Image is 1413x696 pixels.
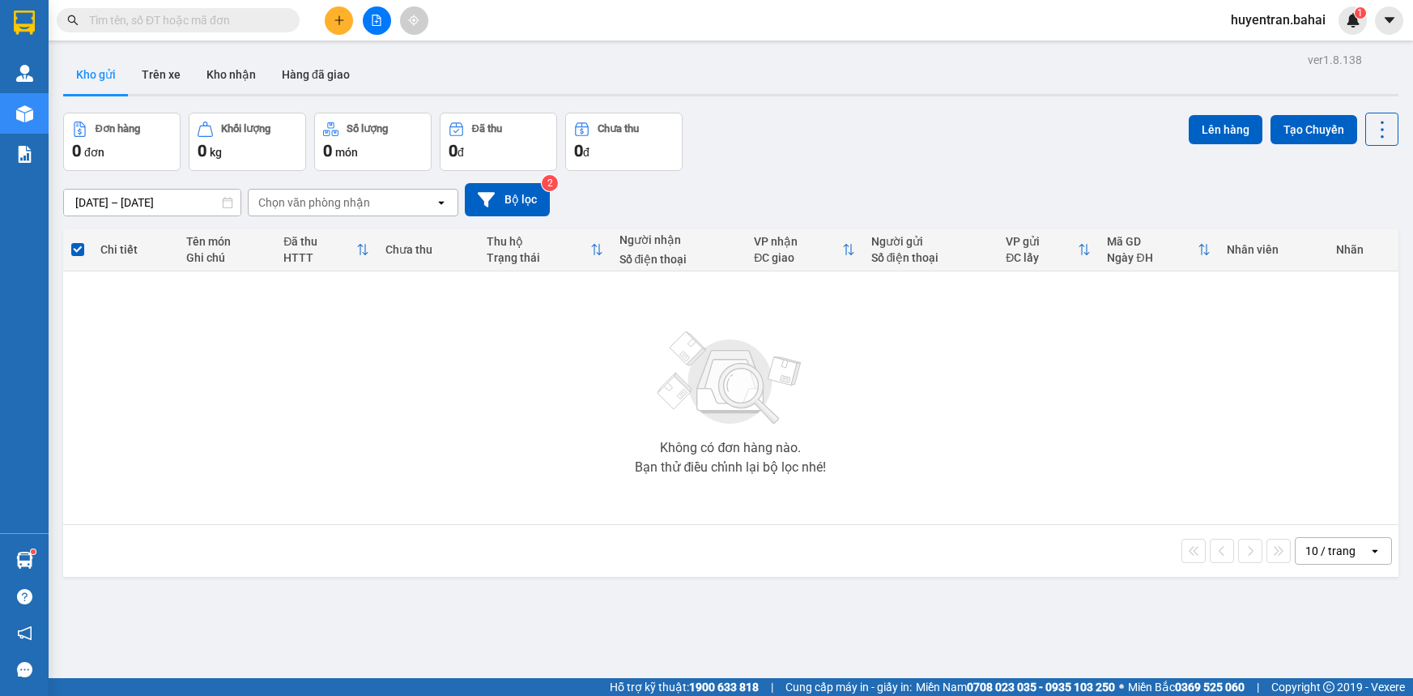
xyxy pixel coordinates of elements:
[542,175,558,191] sup: 2
[1006,235,1078,248] div: VP gửi
[189,113,306,171] button: Khối lượng0kg
[17,662,32,677] span: message
[1006,251,1078,264] div: ĐC lấy
[871,251,990,264] div: Số điện thoại
[385,243,470,256] div: Chưa thu
[100,243,170,256] div: Chi tiết
[1218,10,1339,30] span: huyentran.bahai
[998,228,1099,271] th: Toggle SortBy
[598,123,639,135] div: Chưa thu
[363,6,391,35] button: file-add
[186,235,267,248] div: Tên món
[565,113,683,171] button: Chưa thu0đ
[16,105,33,122] img: warehouse-icon
[63,55,129,94] button: Kho gửi
[221,123,270,135] div: Khối lượng
[479,228,611,271] th: Toggle SortBy
[334,15,345,26] span: plus
[314,113,432,171] button: Số lượng0món
[610,678,759,696] span: Hỗ trợ kỹ thuật:
[472,123,502,135] div: Đã thu
[487,251,590,264] div: Trạng thái
[31,549,36,554] sup: 1
[275,228,377,271] th: Toggle SortBy
[96,123,140,135] div: Đơn hàng
[16,65,33,82] img: warehouse-icon
[325,6,353,35] button: plus
[1375,6,1403,35] button: caret-down
[1119,684,1124,690] span: ⚪️
[84,146,104,159] span: đơn
[1128,678,1245,696] span: Miền Bắc
[269,55,363,94] button: Hàng đã giao
[408,15,419,26] span: aim
[660,442,801,455] div: Không có đơn hàng nào.
[754,235,841,248] div: VP nhận
[1099,228,1219,271] th: Toggle SortBy
[194,55,269,94] button: Kho nhận
[689,681,759,694] strong: 1900 633 818
[785,678,912,696] span: Cung cấp máy in - giấy in:
[771,678,773,696] span: |
[283,235,355,248] div: Đã thu
[1336,243,1390,256] div: Nhãn
[14,11,35,35] img: logo-vxr
[1257,678,1259,696] span: |
[635,461,826,474] div: Bạn thử điều chỉnh lại bộ lọc nhé!
[449,141,458,160] span: 0
[283,251,355,264] div: HTTT
[487,235,590,248] div: Thu hộ
[198,141,206,160] span: 0
[323,141,332,160] span: 0
[1107,235,1198,248] div: Mã GD
[17,589,32,604] span: question-circle
[347,123,388,135] div: Số lượng
[64,190,240,216] input: Select a date range.
[871,235,990,248] div: Người gửi
[1323,681,1334,693] span: copyright
[67,15,79,26] span: search
[16,146,33,163] img: solution-icon
[89,11,280,29] input: Tìm tên, số ĐT hoặc mã đơn
[1368,544,1381,557] svg: open
[916,678,1115,696] span: Miền Nam
[435,196,448,209] svg: open
[72,141,81,160] span: 0
[754,251,841,264] div: ĐC giao
[458,146,464,159] span: đ
[465,183,550,216] button: Bộ lọc
[440,113,557,171] button: Đã thu0đ
[574,141,583,160] span: 0
[129,55,194,94] button: Trên xe
[1305,543,1356,559] div: 10 / trang
[1308,51,1362,69] div: ver 1.8.138
[1346,13,1360,28] img: icon-new-feature
[1107,251,1198,264] div: Ngày ĐH
[17,626,32,641] span: notification
[400,6,428,35] button: aim
[1355,7,1366,19] sup: 1
[371,15,382,26] span: file-add
[186,251,267,264] div: Ghi chú
[1227,243,1320,256] div: Nhân viên
[335,146,358,159] span: món
[1189,115,1262,144] button: Lên hàng
[967,681,1115,694] strong: 0708 023 035 - 0935 103 250
[258,194,370,211] div: Chọn văn phòng nhận
[746,228,862,271] th: Toggle SortBy
[1382,13,1397,28] span: caret-down
[1270,115,1357,144] button: Tạo Chuyến
[63,113,181,171] button: Đơn hàng0đơn
[1357,7,1363,19] span: 1
[619,233,738,246] div: Người nhận
[210,146,222,159] span: kg
[583,146,589,159] span: đ
[649,322,811,435] img: svg+xml;base64,PHN2ZyBjbGFzcz0ibGlzdC1wbHVnX19zdmciIHhtbG5zPSJodHRwOi8vd3d3LnczLm9yZy8yMDAwL3N2Zy...
[1175,681,1245,694] strong: 0369 525 060
[619,253,738,266] div: Số điện thoại
[16,552,33,569] img: warehouse-icon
